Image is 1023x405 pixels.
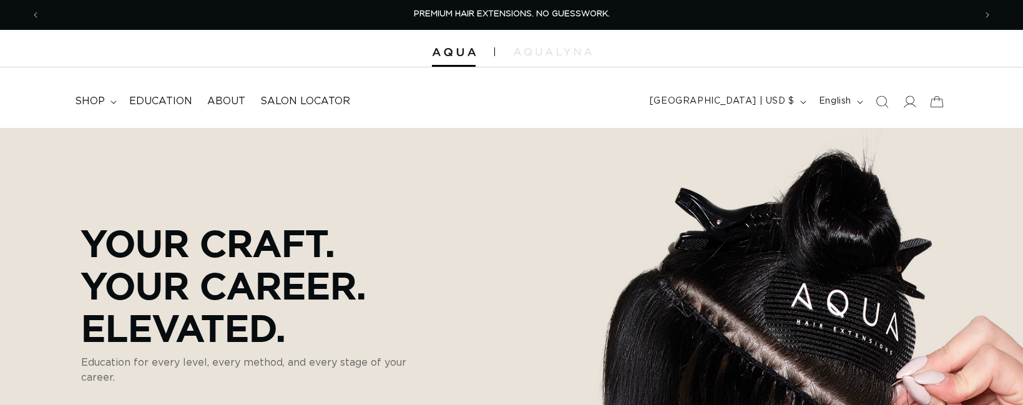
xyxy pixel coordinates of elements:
p: Education for every level, every method, and every stage of your career. [81,355,437,385]
span: Education [129,95,192,108]
button: [GEOGRAPHIC_DATA] | USD $ [642,90,811,114]
span: [GEOGRAPHIC_DATA] | USD $ [650,95,795,108]
a: Salon Locator [253,87,358,115]
span: shop [75,95,105,108]
button: Previous announcement [22,3,49,27]
button: Next announcement [974,3,1001,27]
span: About [207,95,245,108]
button: English [811,90,868,114]
span: PREMIUM HAIR EXTENSIONS. NO GUESSWORK. [414,10,610,18]
p: Your Craft. Your Career. Elevated. [81,222,437,349]
summary: shop [67,87,122,115]
a: Education [122,87,200,115]
summary: Search [868,88,896,115]
img: aqualyna.com [514,48,592,56]
a: About [200,87,253,115]
img: Aqua Hair Extensions [432,48,476,57]
span: Salon Locator [260,95,350,108]
span: English [819,95,851,108]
